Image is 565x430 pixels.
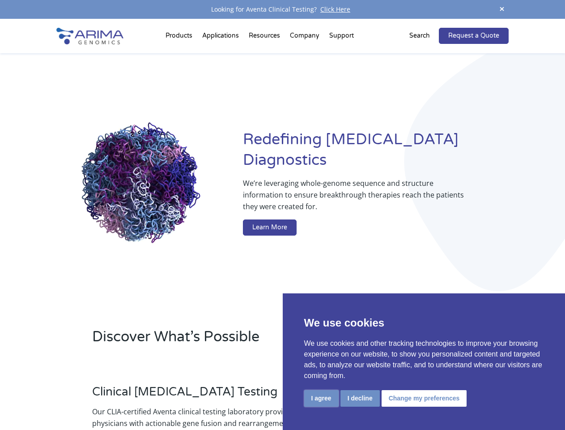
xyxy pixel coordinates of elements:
[243,129,509,177] h1: Redefining [MEDICAL_DATA] Diagnostics
[409,30,430,42] p: Search
[304,338,544,381] p: We use cookies and other tracking technologies to improve your browsing experience on our website...
[92,327,389,354] h2: Discover What’s Possible
[439,28,509,44] a: Request a Quote
[243,219,297,236] a: Learn More
[317,5,354,13] a: Click Here
[56,28,123,44] img: Arima-Genomics-logo
[382,390,467,407] button: Change my preferences
[304,315,544,331] p: We use cookies
[92,385,318,406] h3: Clinical [MEDICAL_DATA] Testing
[243,177,473,219] p: We’re leveraging whole-genome sequence and structure information to ensure breakthrough therapies...
[56,4,508,15] div: Looking for Aventa Clinical Testing?
[304,390,339,407] button: I agree
[340,390,380,407] button: I decline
